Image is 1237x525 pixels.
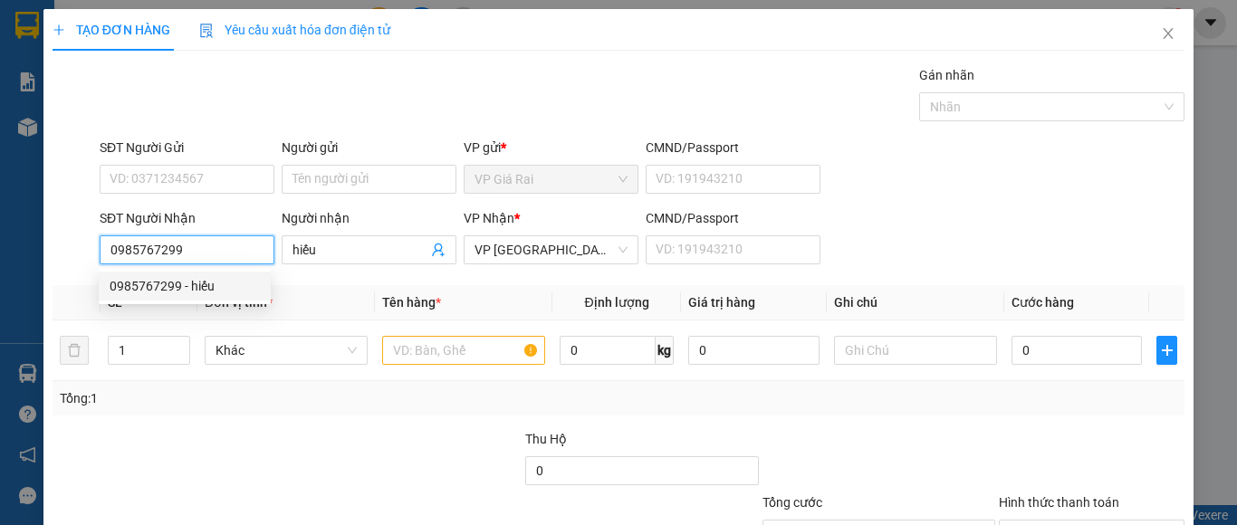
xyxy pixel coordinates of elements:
span: Khác [216,337,357,364]
input: 0 [688,336,819,365]
img: icon [199,24,214,38]
label: Gán nhãn [919,68,974,82]
span: VP Giá Rai [475,166,628,193]
span: kg [656,336,674,365]
span: Thu Hộ [525,432,567,446]
span: Giá trị hàng [688,295,755,310]
div: 0985767299 - hiếu [99,272,271,301]
div: VP gửi [464,138,638,157]
span: Tên hàng [382,295,441,310]
label: Hình thức thanh toán [999,495,1119,510]
button: delete [60,336,89,365]
div: Người gửi [282,138,456,157]
button: Close [1143,9,1194,60]
div: SĐT Người Nhận [100,208,274,228]
th: Ghi chú [827,285,1004,320]
span: plus [53,24,65,36]
div: 0985767299 - hiếu [110,276,260,296]
input: Ghi Chú [834,336,997,365]
span: Tổng cước [762,495,822,510]
div: CMND/Passport [646,138,820,157]
button: plus [1156,336,1177,365]
div: Người nhận [282,208,456,228]
span: plus [1157,343,1176,358]
span: VP Sài Gòn [475,236,628,263]
span: Định lượng [584,295,648,310]
span: close [1161,26,1175,41]
span: TẠO ĐƠN HÀNG [53,23,170,37]
div: CMND/Passport [646,208,820,228]
div: SĐT Người Gửi [100,138,274,157]
span: Cước hàng [1012,295,1074,310]
span: Yêu cầu xuất hóa đơn điện tử [199,23,390,37]
span: user-add [431,243,446,257]
span: VP Nhận [464,211,514,225]
div: Tổng: 1 [60,388,479,408]
input: VD: Bàn, Ghế [382,336,545,365]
